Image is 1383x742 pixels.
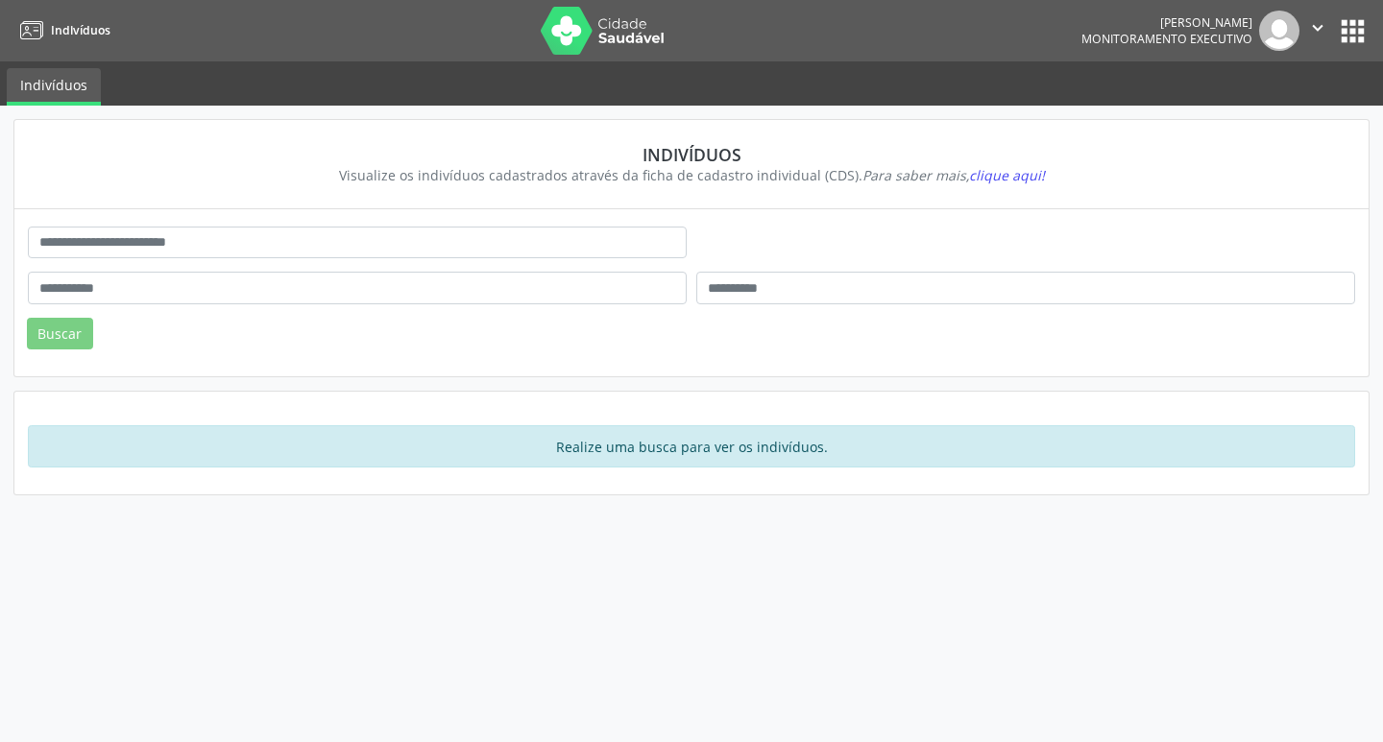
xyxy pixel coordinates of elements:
span: Monitoramento Executivo [1081,31,1252,47]
a: Indivíduos [13,14,110,46]
span: Indivíduos [51,22,110,38]
i:  [1307,17,1328,38]
button: Buscar [27,318,93,350]
div: [PERSON_NAME] [1081,14,1252,31]
span: clique aqui! [969,166,1045,184]
div: Visualize os indivíduos cadastrados através da ficha de cadastro individual (CDS). [41,165,1342,185]
button: apps [1336,14,1370,48]
a: Indivíduos [7,68,101,106]
div: Indivíduos [41,144,1342,165]
i: Para saber mais, [862,166,1045,184]
div: Realize uma busca para ver os indivíduos. [28,425,1355,467]
img: img [1259,11,1299,51]
button:  [1299,11,1336,51]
